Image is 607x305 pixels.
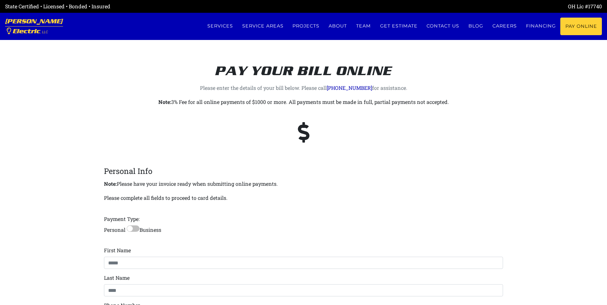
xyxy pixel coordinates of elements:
[304,3,602,10] div: OH Lic #17740
[126,98,481,106] p: 3% Fee for all online payments of $1000 or more. All payments must be made in full, partial payme...
[352,18,376,35] a: Team
[324,18,352,35] a: About
[464,18,488,35] a: Blog
[104,180,117,187] strong: Note:
[126,48,481,79] h2: Pay your bill online
[327,84,372,91] a: [PHONE_NUMBER]
[104,274,130,282] label: Last Name
[488,18,522,35] a: Careers
[560,18,602,35] a: Pay Online
[158,98,171,105] strong: Note:
[104,179,503,188] p: Please have your invoice ready when submitting online payments.
[521,18,560,35] a: Financing
[104,215,140,223] label: Payment Type:
[40,30,48,34] span: , LLC
[5,13,63,40] a: [PERSON_NAME] Electric, LLC
[422,18,464,35] a: Contact us
[126,83,481,92] p: Please enter the details of your bill below. Please call for assistance.
[104,246,131,254] label: First Name
[104,193,228,202] p: Please complete all fields to proceed to card details.
[237,18,288,35] a: Service Areas
[288,18,324,35] a: Projects
[5,3,304,10] div: State Certified • Licensed • Bonded • Insured
[375,18,422,35] a: Get estimate
[104,165,503,177] legend: Personal Info
[203,18,237,35] a: Services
